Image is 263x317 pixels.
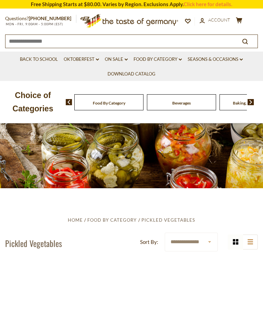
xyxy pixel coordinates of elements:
[108,70,155,78] a: Download Catalog
[105,56,128,63] a: On Sale
[134,56,182,63] a: Food By Category
[248,99,254,105] img: next arrow
[188,56,243,63] a: Seasons & Occasions
[184,1,232,7] a: Click here for details.
[66,99,72,105] img: previous arrow
[93,100,125,106] a: Food By Category
[5,22,63,26] span: MON - FRI, 9:00AM - 5:00PM (EST)
[87,217,137,223] a: Food By Category
[208,17,230,23] span: Account
[64,56,99,63] a: Oktoberfest
[172,100,191,106] a: Beverages
[5,14,76,23] p: Questions?
[68,217,83,223] a: Home
[200,16,230,24] a: Account
[20,56,58,63] a: Back to School
[140,238,158,246] label: Sort By:
[29,15,71,21] a: [PHONE_NUMBER]
[5,238,62,248] h1: Pickled Vegetables
[141,217,195,223] a: Pickled Vegetables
